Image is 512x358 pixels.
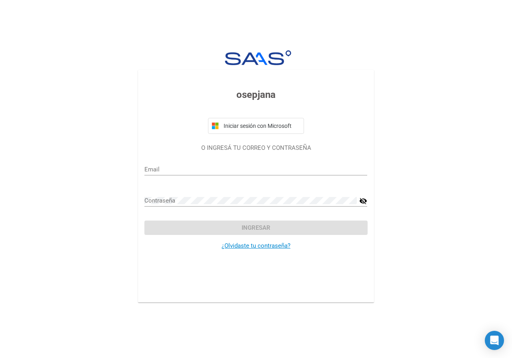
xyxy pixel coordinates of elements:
span: Ingresar [242,224,270,231]
div: Open Intercom Messenger [485,331,504,350]
button: Iniciar sesión con Microsoft [208,118,304,134]
button: Ingresar [144,221,367,235]
h3: osepjana [144,88,367,102]
span: Iniciar sesión con Microsoft [222,123,300,129]
p: O INGRESÁ TU CORREO Y CONTRASEÑA [144,143,367,153]
mat-icon: visibility_off [359,196,367,206]
a: ¿Olvidaste tu contraseña? [222,242,290,249]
